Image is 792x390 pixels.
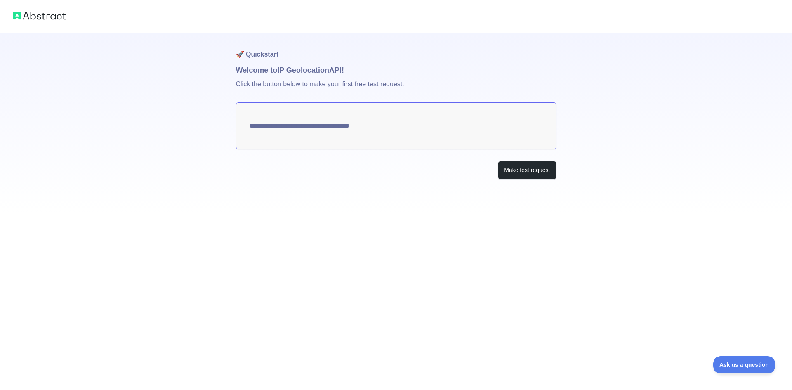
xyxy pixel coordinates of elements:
[236,33,556,64] h1: 🚀 Quickstart
[13,10,66,21] img: Abstract logo
[236,64,556,76] h1: Welcome to IP Geolocation API!
[498,161,556,180] button: Make test request
[236,76,556,102] p: Click the button below to make your first free test request.
[713,356,775,373] iframe: Toggle Customer Support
